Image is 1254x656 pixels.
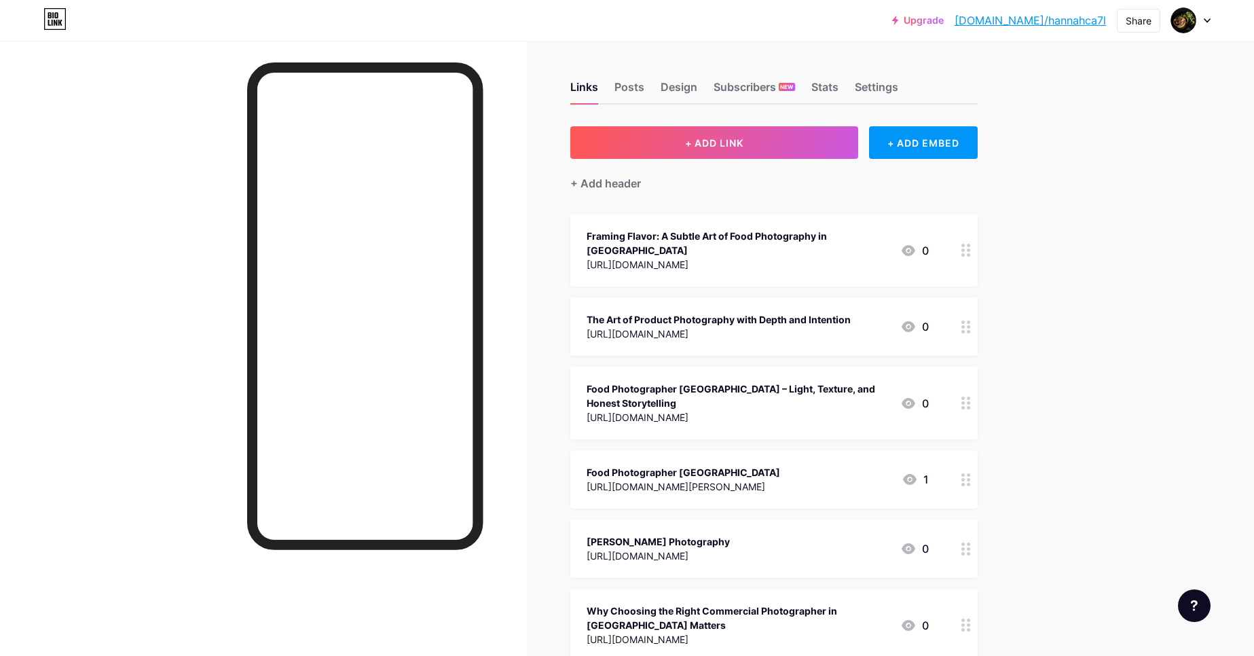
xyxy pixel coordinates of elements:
[587,465,780,479] div: Food Photographer [GEOGRAPHIC_DATA]
[570,126,859,159] button: + ADD LINK
[900,318,929,335] div: 0
[780,83,793,91] span: NEW
[955,12,1106,29] a: [DOMAIN_NAME]/hannahca7l
[587,257,889,272] div: [URL][DOMAIN_NAME]
[587,549,730,563] div: [URL][DOMAIN_NAME]
[811,79,838,103] div: Stats
[892,15,944,26] a: Upgrade
[587,604,889,632] div: Why Choosing the Right Commercial Photographer in [GEOGRAPHIC_DATA] Matters
[614,79,644,103] div: Posts
[869,126,977,159] div: + ADD EMBED
[587,410,889,424] div: [URL][DOMAIN_NAME]
[900,242,929,259] div: 0
[587,479,780,494] div: [URL][DOMAIN_NAME][PERSON_NAME]
[570,175,641,192] div: + Add header
[587,382,889,410] div: Food Photographer [GEOGRAPHIC_DATA] – Light, Texture, and Honest Storytelling
[900,541,929,557] div: 0
[685,137,743,149] span: + ADD LINK
[661,79,697,103] div: Design
[587,327,851,341] div: [URL][DOMAIN_NAME]
[570,79,598,103] div: Links
[1170,7,1196,33] img: Hannah Caldwell Photography
[587,229,889,257] div: Framing Flavor: A Subtle Art of Food Photography in [GEOGRAPHIC_DATA]
[1126,14,1151,28] div: Share
[714,79,795,103] div: Subscribers
[587,312,851,327] div: The Art of Product Photography with Depth and Intention
[900,395,929,412] div: 0
[902,471,929,488] div: 1
[587,534,730,549] div: [PERSON_NAME] Photography
[900,617,929,634] div: 0
[855,79,898,103] div: Settings
[587,632,889,646] div: [URL][DOMAIN_NAME]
